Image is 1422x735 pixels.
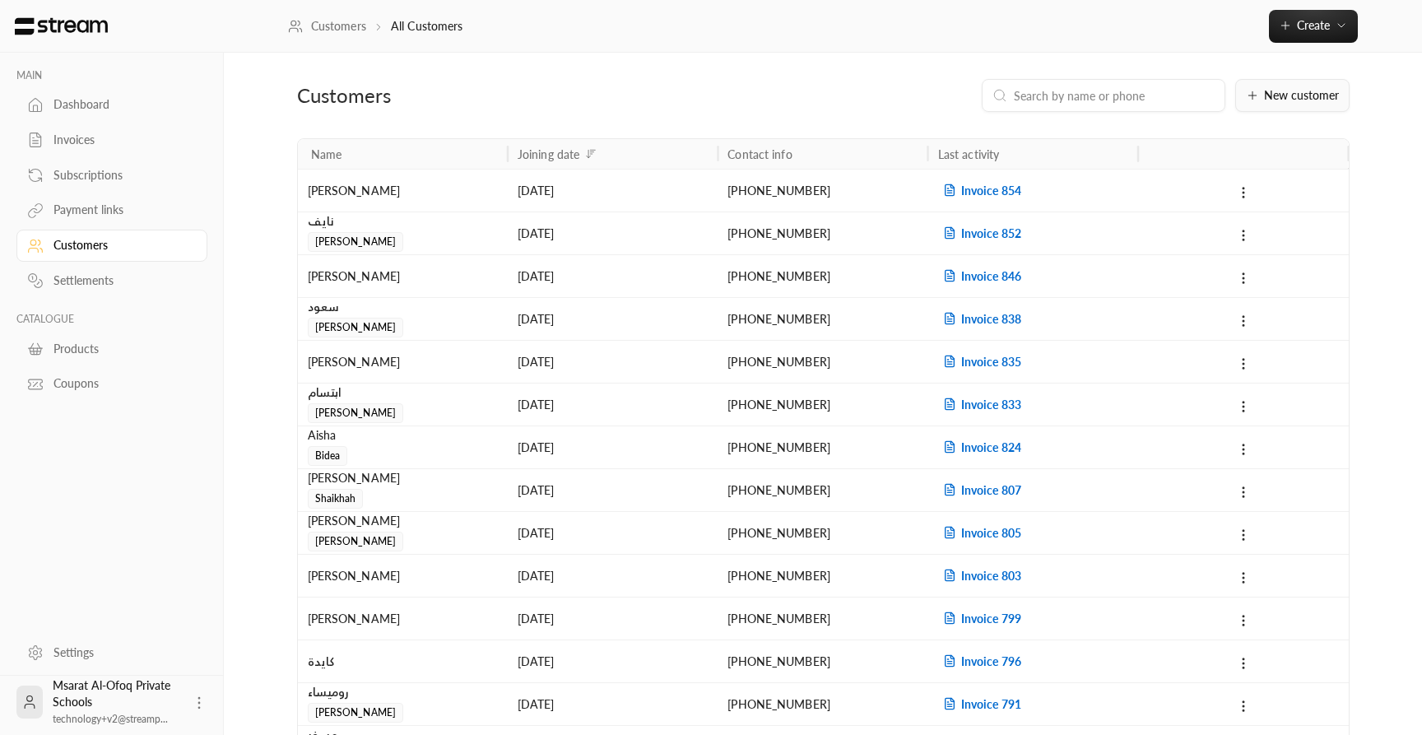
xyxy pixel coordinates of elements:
[518,341,708,383] div: [DATE]
[938,312,1021,326] span: Invoice 838
[297,82,637,109] div: Customers
[938,398,1021,412] span: Invoice 833
[53,237,187,254] div: Customers
[308,318,404,337] span: [PERSON_NAME]
[308,298,498,316] div: سعود
[53,96,187,113] div: Dashboard
[938,226,1021,240] span: Invoice 852
[727,512,918,554] div: [PHONE_NUMBER]
[53,677,181,727] div: Msarat Al-Ofoq Private Schools
[938,483,1021,497] span: Invoice 807
[308,212,498,230] div: نايف
[727,598,918,640] div: [PHONE_NUMBER]
[308,489,364,509] span: Shaikhah
[16,124,207,156] a: Invoices
[518,598,708,640] div: [DATE]
[727,298,918,340] div: [PHONE_NUMBER]
[308,598,498,640] div: [PERSON_NAME]
[518,426,708,468] div: [DATE]
[727,426,918,468] div: [PHONE_NUMBER]
[727,384,918,426] div: [PHONE_NUMBER]
[16,69,207,82] p: MAIN
[1235,79,1350,112] button: New customer
[308,512,498,530] div: [PERSON_NAME]
[288,18,463,35] nav: breadcrumb
[518,683,708,725] div: [DATE]
[288,18,366,35] a: Customers
[53,272,187,289] div: Settlements
[727,640,918,682] div: [PHONE_NUMBER]
[53,132,187,148] div: Invoices
[308,703,404,723] span: [PERSON_NAME]
[391,18,463,35] p: All Customers
[938,355,1021,369] span: Invoice 835
[727,170,918,212] div: [PHONE_NUMBER]
[16,89,207,121] a: Dashboard
[308,446,348,466] span: Bidea
[938,612,1021,626] span: Invoice 799
[518,469,708,511] div: [DATE]
[53,341,187,357] div: Products
[938,147,1000,161] div: Last activity
[1264,90,1339,101] span: New customer
[727,147,792,161] div: Contact info
[1269,10,1358,43] button: Create
[308,683,498,701] div: روميساء
[308,384,498,402] div: ابتسام
[938,526,1021,540] span: Invoice 805
[53,202,187,218] div: Payment links
[53,713,168,725] span: technology+v2@streamp...
[727,212,918,254] div: [PHONE_NUMBER]
[518,512,708,554] div: [DATE]
[518,147,579,161] div: Joining date
[16,230,207,262] a: Customers
[938,697,1021,711] span: Invoice 791
[518,212,708,254] div: [DATE]
[518,170,708,212] div: [DATE]
[581,144,601,164] button: Sort
[16,636,207,668] a: Settings
[727,255,918,297] div: [PHONE_NUMBER]
[308,469,498,487] div: [PERSON_NAME]
[16,368,207,400] a: Coupons
[1014,86,1215,105] input: Search by name or phone
[53,644,187,661] div: Settings
[308,170,498,212] div: [PERSON_NAME]
[53,167,187,184] div: Subscriptions
[727,555,918,597] div: [PHONE_NUMBER]
[938,569,1021,583] span: Invoice 803
[16,333,207,365] a: Products
[938,269,1021,283] span: Invoice 846
[518,640,708,682] div: [DATE]
[308,532,404,551] span: [PERSON_NAME]
[16,194,207,226] a: Payment links
[308,255,498,297] div: [PERSON_NAME]
[727,683,918,725] div: [PHONE_NUMBER]
[308,341,498,383] div: [PERSON_NAME]
[518,555,708,597] div: [DATE]
[727,469,918,511] div: [PHONE_NUMBER]
[1297,18,1330,32] span: Create
[16,313,207,326] p: CATALOGUE
[308,555,498,597] div: [PERSON_NAME]
[938,654,1021,668] span: Invoice 796
[308,403,404,423] span: [PERSON_NAME]
[53,375,187,392] div: Coupons
[727,341,918,383] div: [PHONE_NUMBER]
[308,232,404,252] span: [PERSON_NAME]
[518,298,708,340] div: [DATE]
[518,255,708,297] div: [DATE]
[16,159,207,191] a: Subscriptions
[311,147,342,161] div: Name
[938,184,1021,198] span: Invoice 854
[518,384,708,426] div: [DATE]
[308,640,498,682] div: كايدة
[938,440,1021,454] span: Invoice 824
[16,265,207,297] a: Settlements
[308,426,498,444] div: Aisha
[13,17,109,35] img: Logo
